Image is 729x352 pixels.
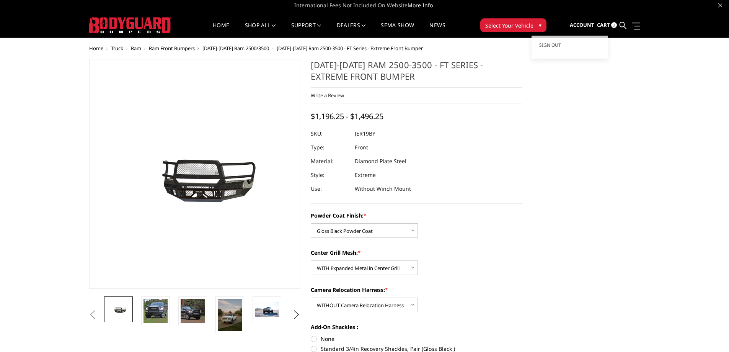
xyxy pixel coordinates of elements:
a: shop all [245,23,276,38]
label: Powder Coat Finish: [311,211,522,219]
dt: Use: [311,182,349,196]
label: Center Grill Mesh: [311,249,522,257]
button: Previous [87,309,99,321]
dt: Style: [311,168,349,182]
span: 2 [611,22,617,28]
dd: Without Winch Mount [355,182,411,196]
a: Account [570,15,594,36]
span: Select Your Vehicle [485,21,533,29]
a: More Info [408,2,433,9]
a: SEMA Show [381,23,414,38]
img: 2019-2025 Ram 2500-3500 - FT Series - Extreme Front Bumper [218,299,242,331]
a: Truck [111,45,123,52]
dd: Front [355,141,368,154]
dt: Type: [311,141,349,154]
a: Ram Front Bumpers [149,45,195,52]
a: 2019-2025 Ram 2500-3500 - FT Series - Extreme Front Bumper [89,59,300,289]
dd: Extreme [355,168,376,182]
a: News [429,23,445,38]
dt: Material: [311,154,349,168]
span: $1,196.25 - $1,496.25 [311,111,383,121]
dt: SKU: [311,127,349,141]
a: Home [89,45,103,52]
a: Write a Review [311,92,344,99]
a: Dealers [337,23,366,38]
span: [DATE]-[DATE] Ram 2500-3500 - FT Series - Extreme Front Bumper [277,45,423,52]
a: Ram [131,45,141,52]
img: 2019-2025 Ram 2500-3500 - FT Series - Extreme Front Bumper [181,299,205,323]
button: Select Your Vehicle [480,18,546,32]
a: Sign out [539,39,600,51]
img: 2019-2025 Ram 2500-3500 - FT Series - Extreme Front Bumper [106,304,130,315]
h1: [DATE]-[DATE] Ram 2500-3500 - FT Series - Extreme Front Bumper [311,59,522,88]
span: Sign out [539,42,561,48]
label: None [311,335,522,343]
a: Support [291,23,321,38]
span: Account [570,21,594,28]
label: Camera Relocation Harness: [311,286,522,294]
a: Cart 2 [597,15,617,36]
label: Add-On Shackles : [311,323,522,331]
dd: JER19BY [355,127,375,141]
dd: Diamond Plate Steel [355,154,406,168]
span: Cart [597,21,610,28]
span: ▾ [539,21,541,29]
img: 2019-2025 Ram 2500-3500 - FT Series - Extreme Front Bumper [144,299,168,323]
a: [DATE]-[DATE] Ram 2500/3500 [202,45,269,52]
img: 2019-2025 Ram 2500-3500 - FT Series - Extreme Front Bumper [255,302,279,317]
button: Next [290,309,302,321]
a: Home [213,23,229,38]
img: BODYGUARD BUMPERS [89,17,171,33]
